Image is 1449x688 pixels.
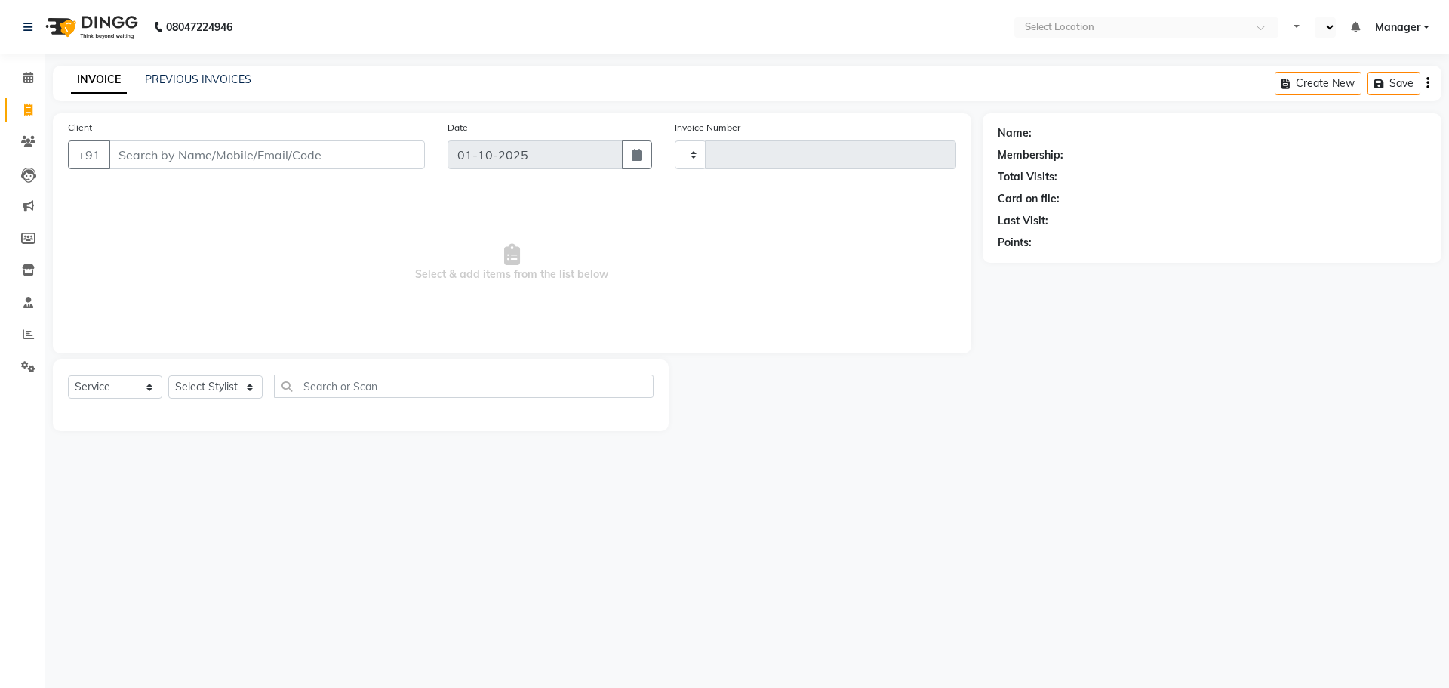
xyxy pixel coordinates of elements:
[998,235,1032,251] div: Points:
[998,213,1048,229] div: Last Visit:
[448,121,468,134] label: Date
[166,6,232,48] b: 08047224946
[1025,20,1094,35] div: Select Location
[1367,72,1420,95] button: Save
[38,6,142,48] img: logo
[68,140,110,169] button: +91
[68,121,92,134] label: Client
[68,187,956,338] span: Select & add items from the list below
[274,375,654,398] input: Search or Scan
[998,191,1060,207] div: Card on file:
[71,66,127,94] a: INVOICE
[145,73,251,86] a: PREVIOUS INVOICES
[998,125,1032,141] div: Name:
[1275,72,1361,95] button: Create New
[109,140,425,169] input: Search by Name/Mobile/Email/Code
[998,147,1063,163] div: Membership:
[998,169,1057,185] div: Total Visits:
[675,121,740,134] label: Invoice Number
[1375,20,1420,35] span: Manager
